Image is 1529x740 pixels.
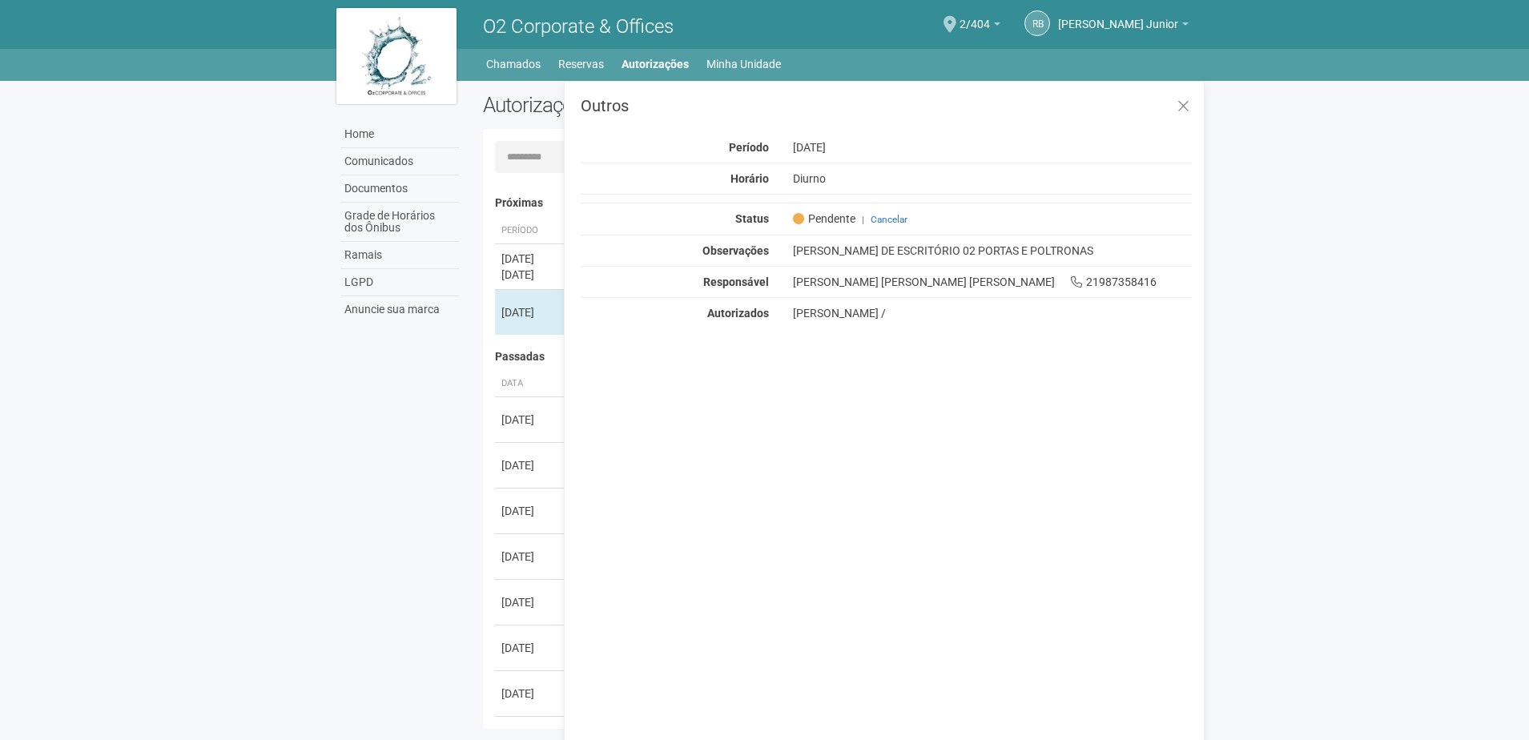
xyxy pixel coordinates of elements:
a: Cancelar [871,214,907,225]
span: 2/404 [960,2,990,30]
span: O2 Corporate & Offices [483,15,674,38]
a: Autorizações [622,53,689,75]
span: Pendente [793,211,855,226]
a: RB [1024,10,1050,36]
a: Reservas [558,53,604,75]
div: [DATE] [501,503,561,519]
div: [DATE] [501,412,561,428]
div: [PERSON_NAME] DE ESCRITÓRIO 02 PORTAS E POLTRONAS [781,243,1205,258]
th: Data [495,371,567,397]
a: Ramais [340,242,459,269]
h4: Passadas [495,351,1181,363]
a: LGPD [340,269,459,296]
th: Período [495,218,567,244]
strong: Status [735,212,769,225]
div: [DATE] [501,640,561,656]
h4: Próximas [495,197,1181,209]
strong: Autorizados [707,307,769,320]
strong: Horário [730,172,769,185]
div: [DATE] [501,549,561,565]
a: Comunicados [340,148,459,175]
div: [PERSON_NAME] / [793,306,1193,320]
a: Grade de Horários dos Ônibus [340,203,459,242]
a: 2/404 [960,20,1000,33]
div: Diurno [781,171,1205,186]
a: Minha Unidade [706,53,781,75]
a: Home [340,121,459,148]
div: [DATE] [501,457,561,473]
span: Raul Barrozo da Motta Junior [1058,2,1178,30]
strong: Responsável [703,275,769,288]
div: [DATE] [501,686,561,702]
a: [PERSON_NAME] Junior [1058,20,1189,33]
a: Chamados [486,53,541,75]
div: [DATE] [501,251,561,267]
img: logo.jpg [336,8,457,104]
strong: Observações [702,244,769,257]
div: [DATE] [501,594,561,610]
strong: Período [729,141,769,154]
a: Documentos [340,175,459,203]
div: [DATE] [501,267,561,283]
div: [DATE] [501,304,561,320]
div: [PERSON_NAME] [PERSON_NAME] [PERSON_NAME] 21987358416 [781,275,1205,289]
span: | [862,214,864,225]
div: [DATE] [781,140,1205,155]
h3: Outros [581,98,1192,114]
a: Anuncie sua marca [340,296,459,323]
h2: Autorizações [483,93,826,117]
